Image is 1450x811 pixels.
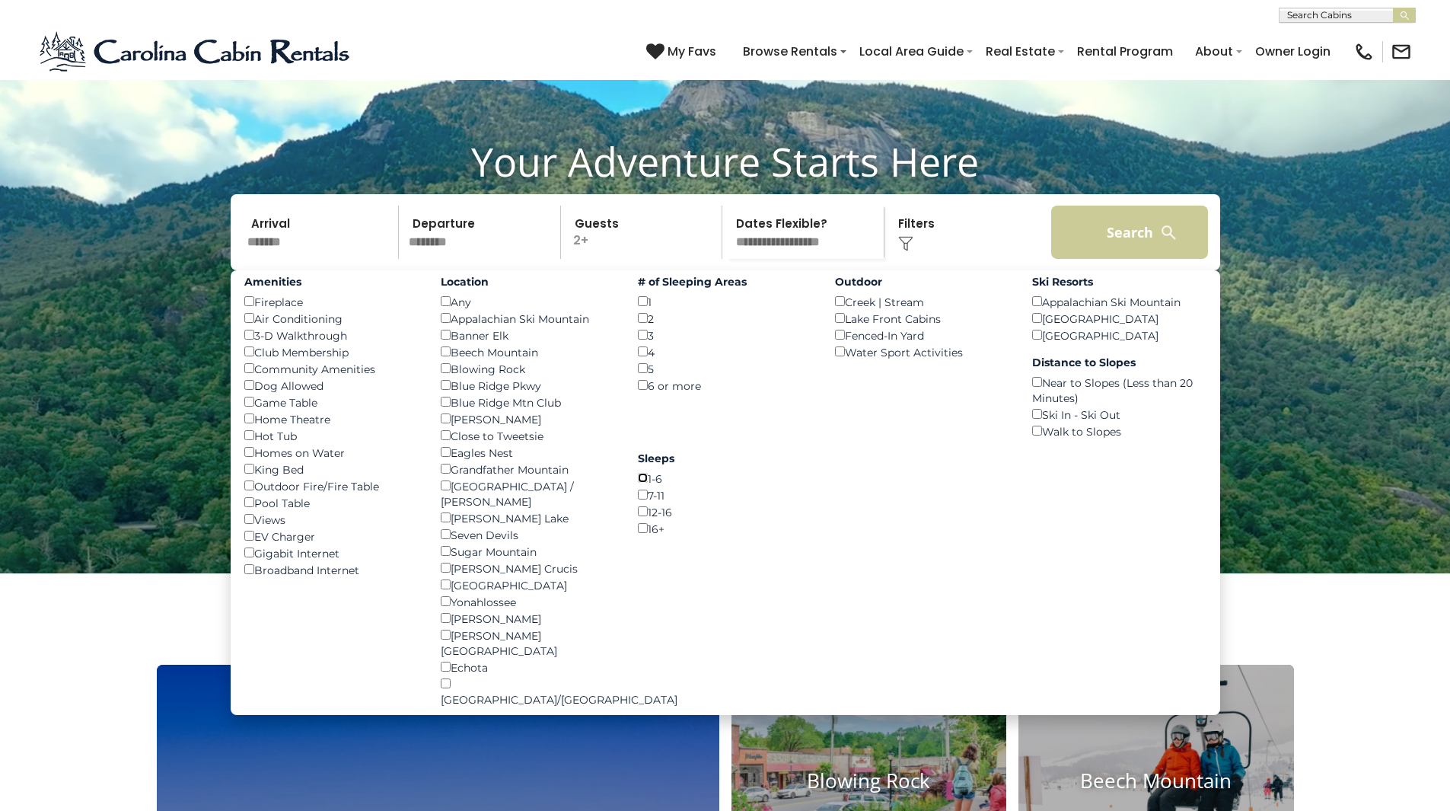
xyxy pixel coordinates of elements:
[441,675,615,707] div: [GEOGRAPHIC_DATA]/[GEOGRAPHIC_DATA]
[244,394,419,410] div: Game Table
[852,38,971,65] a: Local Area Guide
[638,343,812,360] div: 4
[638,327,812,343] div: 3
[1353,41,1375,62] img: phone-regular-black.png
[244,444,419,461] div: Homes on Water
[441,576,615,593] div: [GEOGRAPHIC_DATA]
[441,377,615,394] div: Blue Ridge Pkwy
[244,477,419,494] div: Outdoor Fire/Fire Table
[1032,293,1206,310] div: Appalachian Ski Mountain
[638,360,812,377] div: 5
[1032,406,1206,423] div: Ski In - Ski Out
[638,377,812,394] div: 6 or more
[978,38,1063,65] a: Real Estate
[646,42,720,62] a: My Favs
[244,310,419,327] div: Air Conditioning
[244,494,419,511] div: Pool Table
[441,327,615,343] div: Banner Elk
[638,274,812,289] label: # of Sleeping Areas
[1032,274,1206,289] label: Ski Resorts
[441,461,615,477] div: Grandfather Mountain
[1018,769,1294,793] h4: Beech Mountain
[244,293,419,310] div: Fireplace
[638,520,812,537] div: 16+
[441,627,615,659] div: [PERSON_NAME][GEOGRAPHIC_DATA]
[244,427,419,444] div: Hot Tub
[441,509,615,526] div: [PERSON_NAME] Lake
[1032,374,1206,406] div: Near to Slopes (Less than 20 Minutes)
[638,487,812,503] div: 7-11
[441,394,615,410] div: Blue Ridge Mtn Club
[835,310,1009,327] div: Lake Front Cabins
[441,310,615,327] div: Appalachian Ski Mountain
[1032,423,1206,439] div: Walk to Slopes
[566,206,722,259] p: 2+
[244,327,419,343] div: 3-D Walkthrough
[638,503,812,520] div: 12-16
[244,343,419,360] div: Club Membership
[441,543,615,560] div: Sugar Mountain
[1032,327,1206,343] div: [GEOGRAPHIC_DATA]
[835,293,1009,310] div: Creek | Stream
[11,138,1439,185] h1: Your Adventure Starts Here
[1391,41,1412,62] img: mail-regular-black.png
[244,461,419,477] div: King Bed
[898,236,913,251] img: filter--v1.png
[1248,38,1338,65] a: Owner Login
[155,611,1296,665] h3: Select Your Destination
[441,610,615,627] div: [PERSON_NAME]
[835,343,1009,360] div: Water Sport Activities
[244,410,419,427] div: Home Theatre
[638,451,812,466] label: Sleeps
[731,769,1007,793] h4: Blowing Rock
[1159,223,1178,242] img: search-regular-white.png
[441,593,615,610] div: Yonahlossee
[244,274,419,289] label: Amenities
[441,410,615,427] div: [PERSON_NAME]
[441,444,615,461] div: Eagles Nest
[441,360,615,377] div: Blowing Rock
[668,42,716,61] span: My Favs
[244,377,419,394] div: Dog Allowed
[441,343,615,360] div: Beech Mountain
[1032,355,1206,370] label: Distance to Slopes
[1069,38,1181,65] a: Rental Program
[244,561,419,578] div: Broadband Internet
[1187,38,1241,65] a: About
[244,511,419,528] div: Views
[441,427,615,444] div: Close to Tweetsie
[441,659,615,675] div: Echota
[638,293,812,310] div: 1
[835,327,1009,343] div: Fenced-In Yard
[38,29,354,75] img: Blue-2.png
[244,528,419,544] div: EV Charger
[835,274,1009,289] label: Outdoor
[244,360,419,377] div: Community Amenities
[638,310,812,327] div: 2
[441,293,615,310] div: Any
[244,544,419,561] div: Gigabit Internet
[441,477,615,509] div: [GEOGRAPHIC_DATA] / [PERSON_NAME]
[1051,206,1209,259] button: Search
[441,526,615,543] div: Seven Devils
[735,38,845,65] a: Browse Rentals
[1032,310,1206,327] div: [GEOGRAPHIC_DATA]
[638,470,812,487] div: 1-6
[441,274,615,289] label: Location
[441,560,615,576] div: [PERSON_NAME] Crucis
